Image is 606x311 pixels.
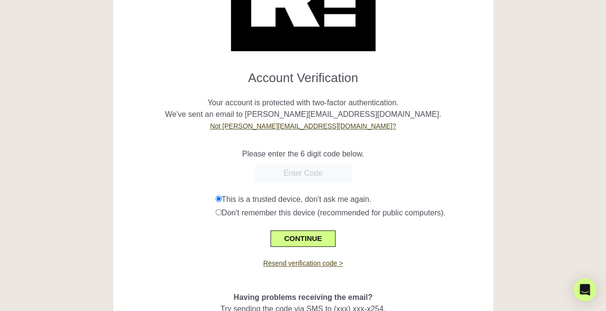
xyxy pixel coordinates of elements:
[255,165,351,182] input: Enter Code
[233,293,372,301] span: Having problems receiving the email?
[573,278,596,301] div: Open Intercom Messenger
[121,85,486,132] p: Your account is protected with two-factor authentication. We've sent an email to [PERSON_NAME][EM...
[270,230,335,247] button: CONTINUE
[215,207,486,219] div: Don't remember this device (recommended for public computers).
[121,63,486,85] h1: Account Verification
[210,122,396,130] a: Not [PERSON_NAME][EMAIL_ADDRESS][DOMAIN_NAME]?
[263,259,343,267] a: Resend verification code >
[215,194,486,205] div: This is a trusted device, don't ask me again.
[121,148,486,160] p: Please enter the 6 digit code below.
